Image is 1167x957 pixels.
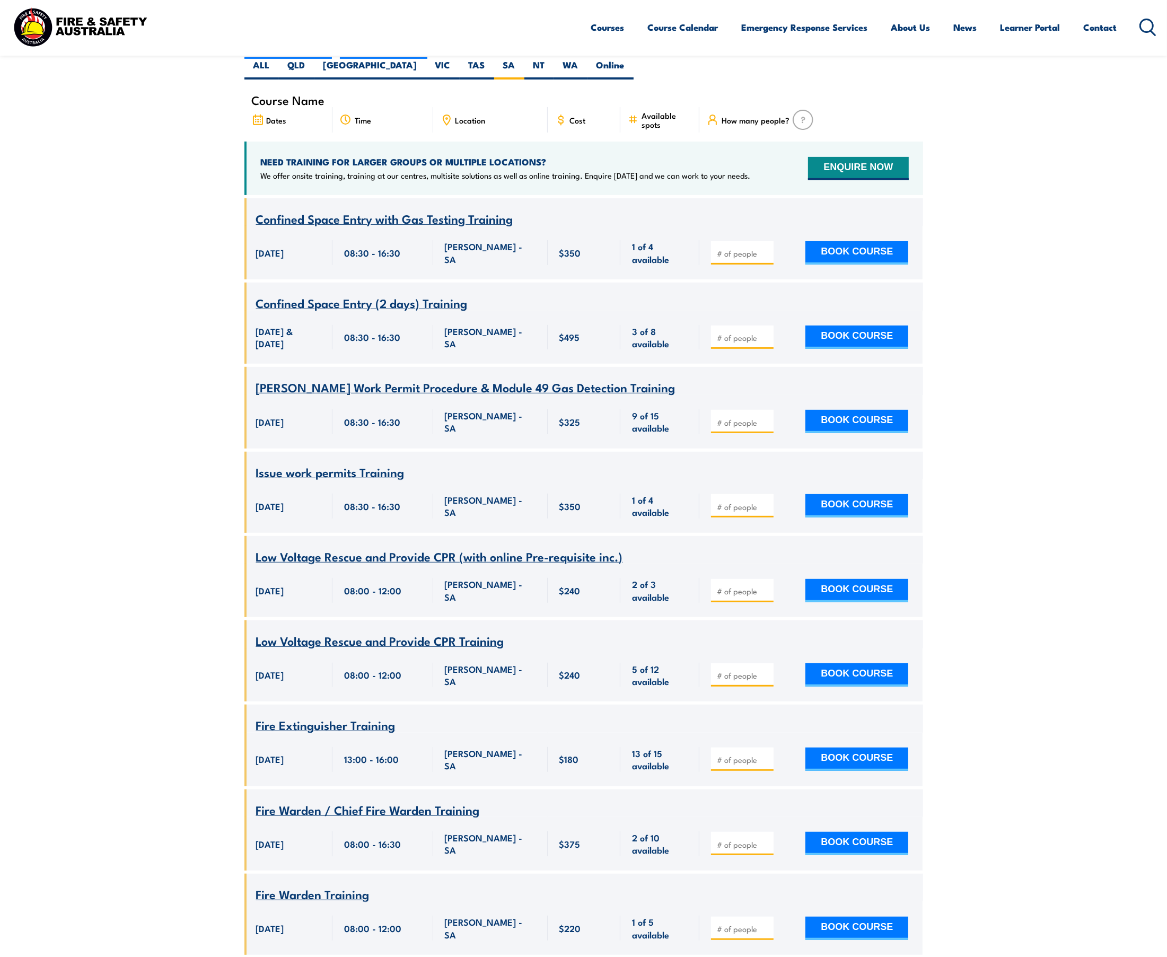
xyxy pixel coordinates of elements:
[445,747,536,772] span: [PERSON_NAME] - SA
[256,888,370,901] a: Fire Warden Training
[256,378,675,396] span: [PERSON_NAME] Work Permit Procedure & Module 49 Gas Detection Training
[445,240,536,265] span: [PERSON_NAME] - SA
[717,502,770,512] input: # of people
[256,213,513,226] a: Confined Space Entry with Gas Testing Training
[256,247,284,259] span: [DATE]
[805,748,908,771] button: BOOK COURSE
[256,753,284,765] span: [DATE]
[717,670,770,681] input: # of people
[344,584,401,596] span: 08:00 - 12:00
[805,241,908,265] button: BOOK COURSE
[445,663,536,688] span: [PERSON_NAME] - SA
[256,885,370,903] span: Fire Warden Training
[256,463,405,481] span: Issue work permits Training
[722,116,789,125] span: How many people?
[1084,13,1117,41] a: Contact
[559,669,581,681] span: $240
[805,917,908,940] button: BOOK COURSE
[445,409,536,434] span: [PERSON_NAME] - SA
[256,584,284,596] span: [DATE]
[256,550,623,564] a: Low Voltage Rescue and Provide CPR (with online Pre-requisite inc.)
[256,838,284,850] span: [DATE]
[632,916,688,941] span: 1 of 5 available
[256,294,468,312] span: Confined Space Entry (2 days) Training
[559,331,580,343] span: $495
[559,416,581,428] span: $325
[805,410,908,433] button: BOOK COURSE
[445,831,536,856] span: [PERSON_NAME] - SA
[559,753,579,765] span: $180
[570,116,586,125] span: Cost
[256,416,284,428] span: [DATE]
[494,59,524,80] label: SA
[632,831,688,856] span: 2 of 10 available
[426,59,460,80] label: VIC
[445,916,536,941] span: [PERSON_NAME] - SA
[256,500,284,512] span: [DATE]
[344,416,400,428] span: 08:30 - 16:30
[742,13,868,41] a: Emergency Response Services
[460,59,494,80] label: TAS
[891,13,931,41] a: About Us
[256,801,480,819] span: Fire Warden / Chief Fire Warden Training
[524,59,554,80] label: NT
[445,578,536,603] span: [PERSON_NAME] - SA
[344,753,399,765] span: 13:00 - 16:00
[717,248,770,259] input: # of people
[805,579,908,602] button: BOOK COURSE
[344,669,401,681] span: 08:00 - 12:00
[344,247,400,259] span: 08:30 - 16:30
[632,494,688,519] span: 1 of 4 available
[632,663,688,688] span: 5 of 12 available
[554,59,587,80] label: WA
[805,326,908,349] button: BOOK COURSE
[256,716,396,734] span: Fire Extinguisher Training
[455,116,486,125] span: Location
[256,466,405,479] a: Issue work permits Training
[559,922,581,934] span: $220
[805,663,908,687] button: BOOK COURSE
[344,838,401,850] span: 08:00 - 16:30
[954,13,977,41] a: News
[256,631,504,649] span: Low Voltage Rescue and Provide CPR Training
[279,59,314,80] label: QLD
[256,547,623,565] span: Low Voltage Rescue and Provide CPR (with online Pre-requisite inc.)
[717,924,770,934] input: # of people
[805,494,908,517] button: BOOK COURSE
[587,59,634,80] label: Online
[632,747,688,772] span: 13 of 15 available
[355,116,371,125] span: Time
[632,240,688,265] span: 1 of 4 available
[261,170,751,181] p: We offer onsite training, training at our centres, multisite solutions as well as online training...
[805,832,908,855] button: BOOK COURSE
[445,494,536,519] span: [PERSON_NAME] - SA
[314,59,426,80] label: [GEOGRAPHIC_DATA]
[559,247,581,259] span: $350
[256,719,396,732] a: Fire Extinguisher Training
[559,584,581,596] span: $240
[256,804,480,817] a: Fire Warden / Chief Fire Warden Training
[632,325,688,350] span: 3 of 8 available
[1001,13,1060,41] a: Learner Portal
[559,838,581,850] span: $375
[256,922,284,934] span: [DATE]
[344,500,400,512] span: 08:30 - 16:30
[717,332,770,343] input: # of people
[256,381,675,394] a: [PERSON_NAME] Work Permit Procedure & Module 49 Gas Detection Training
[642,111,692,129] span: Available spots
[632,409,688,434] span: 9 of 15 available
[717,417,770,428] input: # of people
[256,209,513,227] span: Confined Space Entry with Gas Testing Training
[256,325,321,350] span: [DATE] & [DATE]
[256,297,468,310] a: Confined Space Entry (2 days) Training
[717,754,770,765] input: # of people
[267,116,287,125] span: Dates
[445,325,536,350] span: [PERSON_NAME] - SA
[717,839,770,850] input: # of people
[261,156,751,168] h4: NEED TRAINING FOR LARGER GROUPS OR MULTIPLE LOCATIONS?
[252,95,325,104] span: Course Name
[256,669,284,681] span: [DATE]
[648,13,718,41] a: Course Calendar
[344,922,401,934] span: 08:00 - 12:00
[808,157,908,180] button: ENQUIRE NOW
